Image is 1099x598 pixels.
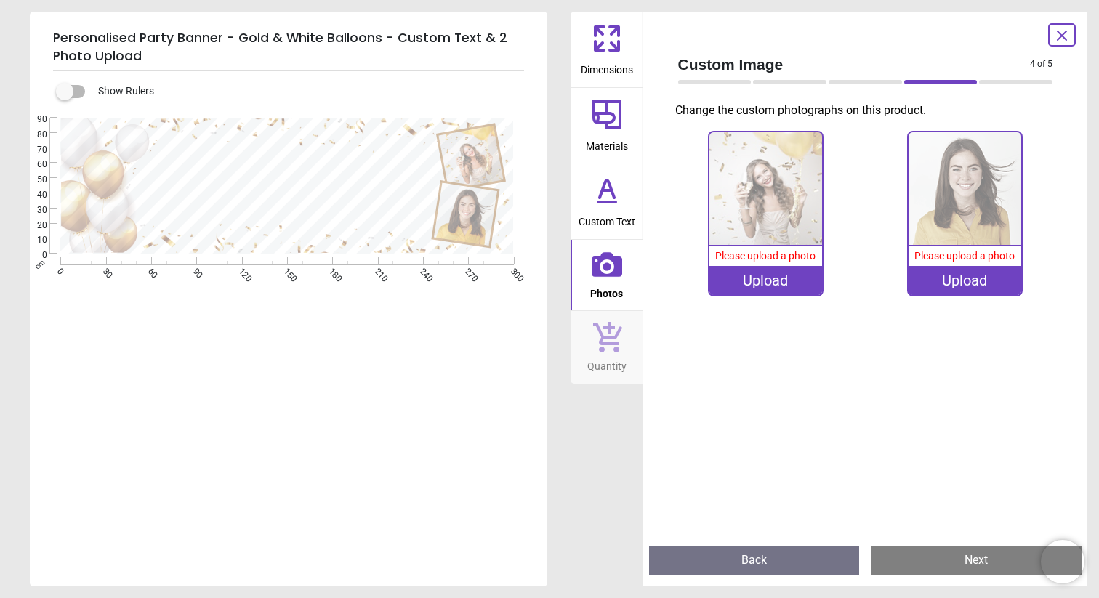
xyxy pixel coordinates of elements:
span: 210 [371,266,381,275]
span: 4 of 5 [1030,58,1052,70]
div: Upload [909,266,1021,295]
span: 300 [507,266,517,275]
button: Dimensions [571,12,643,87]
span: 70 [20,144,47,156]
span: Photos [590,280,623,302]
p: Change the custom photographs on this product. [675,102,1065,118]
button: Custom Text [571,163,643,239]
span: Custom Text [579,208,635,230]
span: 80 [20,129,47,141]
span: 180 [326,266,335,275]
span: 10 [20,234,47,246]
span: 240 [416,266,426,275]
button: Materials [571,88,643,163]
button: Next [871,546,1082,575]
span: 60 [145,266,154,275]
span: 30 [20,204,47,217]
span: Please upload a photo [715,250,816,262]
span: 0 [20,249,47,262]
span: Materials [586,132,628,154]
span: 30 [100,266,109,275]
span: Custom Image [678,54,1031,75]
span: 120 [235,266,245,275]
span: Please upload a photo [914,250,1015,262]
span: cm [33,258,47,271]
span: 60 [20,158,47,171]
span: 50 [20,174,47,186]
h5: Personalised Party Banner - Gold & White Balloons - Custom Text & 2 Photo Upload [53,23,524,71]
span: Quantity [587,352,627,374]
span: 270 [462,266,471,275]
button: Quantity [571,311,643,384]
div: Show Rulers [65,83,547,100]
span: 90 [190,266,199,275]
span: 150 [281,266,290,275]
button: Back [649,546,860,575]
span: Dimensions [581,56,633,78]
span: 0 [55,266,64,275]
span: 90 [20,113,47,126]
div: Upload [709,266,822,295]
span: 40 [20,189,47,201]
button: Photos [571,240,643,311]
iframe: Brevo live chat [1041,540,1084,583]
span: 20 [20,219,47,232]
